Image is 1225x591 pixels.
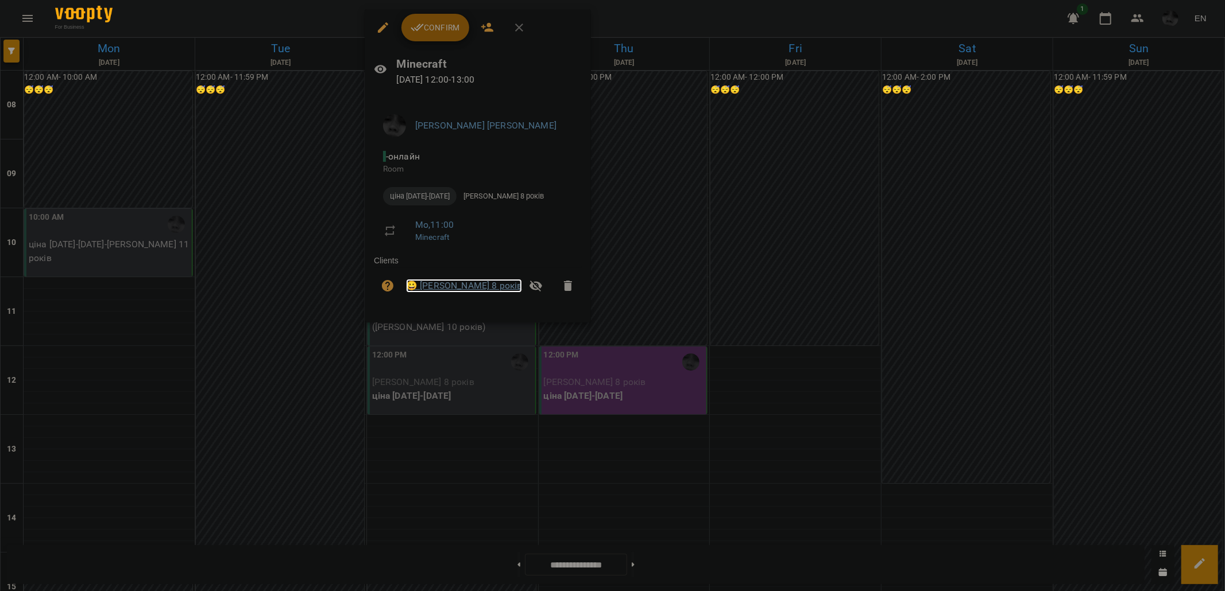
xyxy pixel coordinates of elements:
button: Unpaid. Bill the attendance? [374,272,401,300]
span: [PERSON_NAME] 8 років [457,191,551,201]
ul: Clients [374,255,582,309]
a: [PERSON_NAME] [PERSON_NAME] [415,120,557,131]
a: Minecraft [415,232,450,242]
a: Mo , 11:00 [415,219,454,230]
img: c21352688f5787f21f3ea42016bcdd1d.jpg [383,114,406,137]
span: - онлайн [383,151,422,162]
p: Room [383,164,573,175]
a: 😀 [PERSON_NAME] 8 років [406,279,522,293]
span: ціна [DATE]-[DATE] [383,191,457,201]
p: [DATE] 12:00 - 13:00 [397,73,582,87]
span: Confirm [411,21,460,34]
div: [PERSON_NAME] 8 років [457,187,551,205]
button: Confirm [401,14,469,41]
h6: Minecraft [397,55,582,73]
